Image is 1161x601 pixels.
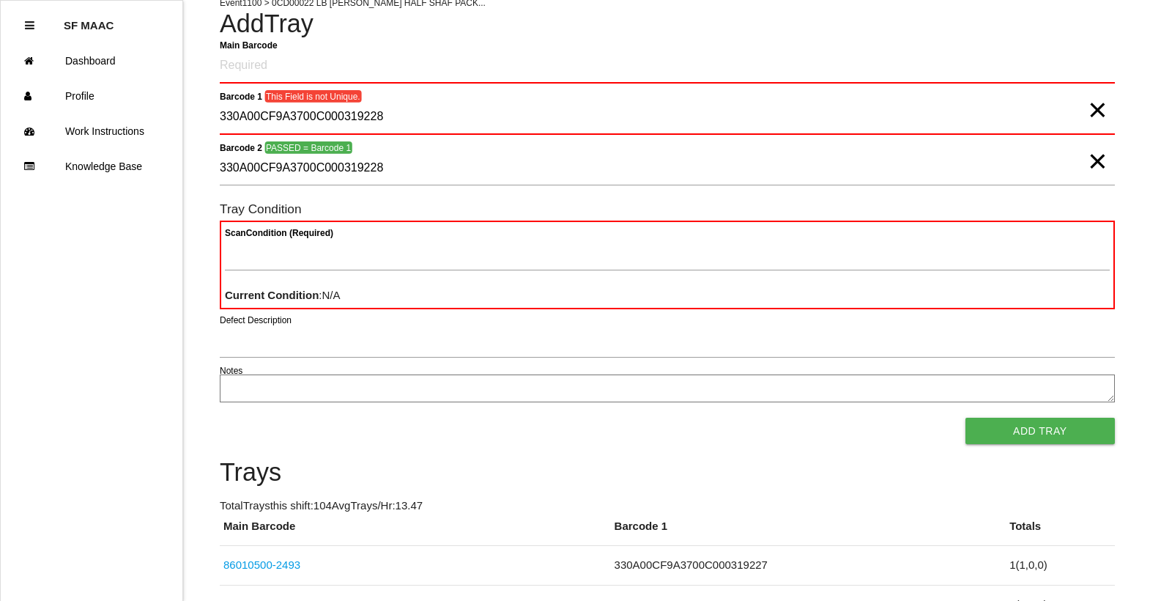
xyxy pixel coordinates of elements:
b: Scan Condition (Required) [225,228,333,238]
a: Work Instructions [1,114,182,149]
b: Main Barcode [220,40,278,50]
span: Clear Input [1088,81,1107,110]
b: Barcode 2 [220,142,262,152]
p: Total Trays this shift: 104 Avg Trays /Hr: 13.47 [220,498,1115,515]
a: Knowledge Base [1,149,182,184]
td: 1 ( 1 , 0 , 0 ) [1006,546,1114,586]
a: 86010500-2493 [223,558,300,571]
b: Barcode 1 [220,91,262,101]
a: Profile [1,78,182,114]
th: Barcode 1 [611,518,1006,546]
p: SF MAAC [64,8,114,32]
td: 330A00CF9A3700C000319227 [611,546,1006,586]
h4: Trays [220,459,1115,487]
span: : N/A [225,289,341,301]
a: Dashboard [1,43,182,78]
th: Totals [1006,518,1114,546]
div: Close [25,8,34,43]
label: Defect Description [220,314,292,327]
th: Main Barcode [220,518,611,546]
h6: Tray Condition [220,202,1115,216]
span: PASSED = Barcode 1 [264,141,352,154]
button: Add Tray [965,418,1115,444]
h4: Add Tray [220,10,1115,38]
span: Clear Input [1088,132,1107,161]
span: This Field is not Unique. [264,90,361,103]
label: Notes [220,364,242,377]
b: Current Condition [225,289,319,301]
input: Required [220,49,1115,84]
